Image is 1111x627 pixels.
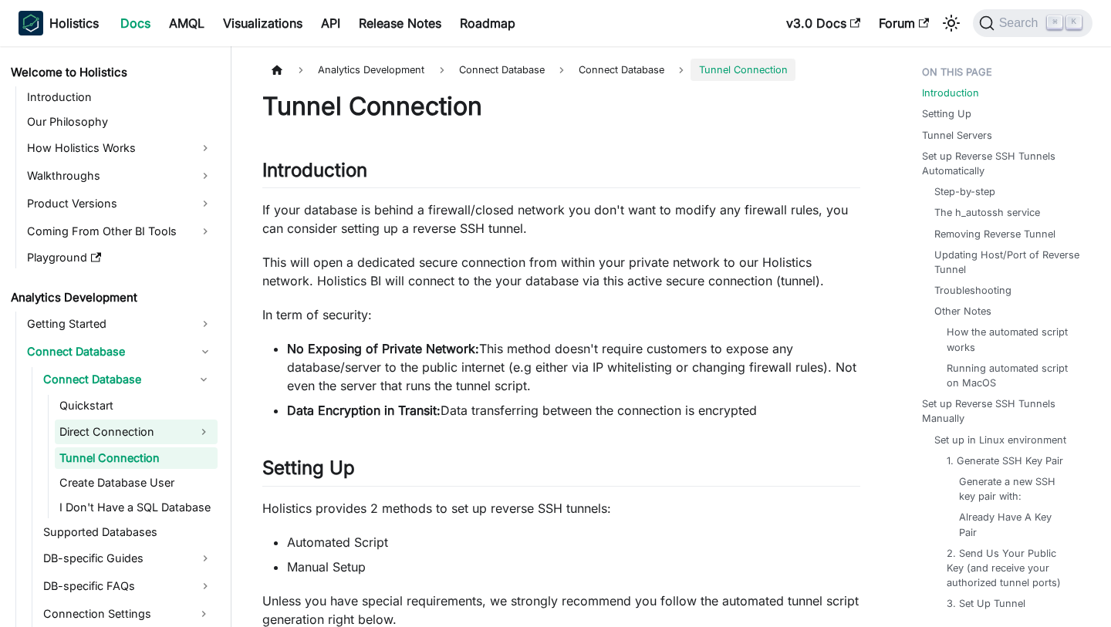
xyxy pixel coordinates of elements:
[55,420,190,444] a: Direct Connection
[262,305,860,324] p: In term of security:
[55,447,218,469] a: Tunnel Connection
[39,367,190,392] a: Connect Database
[959,510,1068,539] a: Already Have A Key Pair
[959,474,1068,504] a: Generate a new SSH key pair with:
[22,219,218,244] a: Coming From Other BI Tools
[934,248,1080,277] a: Updating Host/Port of Reverse Tunnel
[691,59,795,81] span: Tunnel Connection
[190,420,218,444] button: Expand sidebar category 'Direct Connection'
[579,64,664,76] span: Connect Database
[22,136,218,160] a: How Holistics Works
[22,247,218,268] a: Playground
[22,339,218,364] a: Connect Database
[947,361,1074,390] a: Running automated script on MacOS
[934,184,995,199] a: Step-by-step
[934,205,1040,220] a: The h_autossh service
[6,62,218,83] a: Welcome to Holistics
[922,86,979,100] a: Introduction
[22,191,218,216] a: Product Versions
[19,11,99,35] a: HolisticsHolistics
[22,312,218,336] a: Getting Started
[55,472,218,494] a: Create Database User
[451,11,525,35] a: Roadmap
[39,602,190,626] a: Connection Settings
[22,86,218,108] a: Introduction
[262,91,860,122] h1: Tunnel Connection
[287,339,860,395] li: This method doesn't require customers to expose any database/server to the public internet (e.g e...
[287,533,860,551] li: Automated Script
[55,395,218,416] a: Quickstart
[190,602,218,626] button: Expand sidebar category 'Connection Settings'
[262,59,860,81] nav: Breadcrumbs
[262,457,860,486] h2: Setting Up
[287,401,860,420] li: Data transferring between the connection is encrypted
[947,546,1074,591] a: 2. Send Us Your Public Key (and receive your authorized tunnel ports)
[934,227,1055,241] a: Removing Reverse Tunnel
[287,403,441,418] strong: Data Encryption in Transit:
[994,16,1048,30] span: Search
[262,59,292,81] a: Home page
[947,325,1074,354] a: How the automated script works
[49,14,99,32] b: Holistics
[39,574,218,598] a: DB-specific FAQs
[214,11,312,35] a: Visualizations
[310,59,432,81] span: Analytics Development
[262,253,860,290] p: This will open a dedicated secure connection from within your private network to our Holistics ne...
[262,201,860,238] p: If your database is behind a firewall/closed network you don't want to modify any firewall rules,...
[19,11,43,35] img: Holistics
[39,546,218,571] a: DB-specific Guides
[6,287,218,308] a: Analytics Development
[287,341,479,356] strong: No Exposing of Private Network:
[922,106,971,121] a: Setting Up
[55,497,218,518] a: I Don't Have a SQL Database
[312,11,350,35] a: API
[287,558,860,576] li: Manual Setup
[22,111,218,133] a: Our Philosophy
[1066,15,1082,29] kbd: K
[160,11,214,35] a: AMQL
[262,159,860,188] h2: Introduction
[22,163,218,188] a: Walkthroughs
[571,59,672,81] a: Connect Database
[922,128,992,143] a: Tunnel Servers
[777,11,870,35] a: v3.0 Docs
[1047,15,1062,29] kbd: ⌘
[262,499,860,517] p: Holistics provides 2 methods to set up reverse SSH tunnels:
[111,11,160,35] a: Docs
[973,9,1092,37] button: Search (Command+K)
[922,149,1086,178] a: Set up Reverse SSH Tunnels Automatically
[947,596,1025,611] a: 3. Set Up Tunnel
[934,304,991,319] a: Other Notes
[350,11,451,35] a: Release Notes
[947,453,1063,468] a: 1. Generate SSH Key Pair
[934,433,1066,447] a: Set up in Linux environment
[922,396,1086,426] a: Set up Reverse SSH Tunnels Manually
[451,59,552,81] span: Connect Database
[870,11,938,35] a: Forum
[939,11,964,35] button: Switch between dark and light mode (currently light mode)
[934,283,1011,298] a: Troubleshooting
[39,521,218,543] a: Supported Databases
[190,367,218,392] button: Collapse sidebar category 'Connect Database'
